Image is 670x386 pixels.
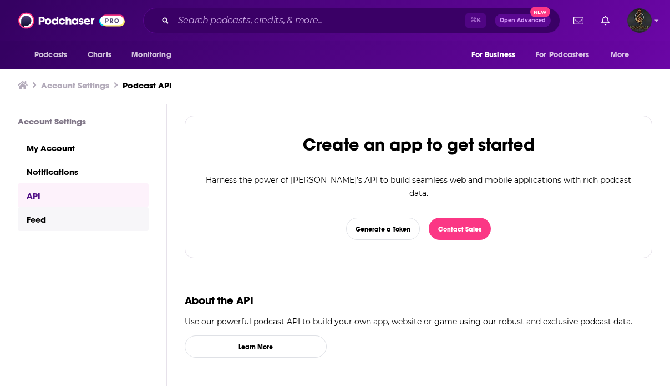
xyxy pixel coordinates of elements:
button: Show profile menu [627,8,652,33]
h3: Account Settings [18,116,149,127]
img: Podchaser - Follow, Share and Rate Podcasts [18,10,125,31]
a: Learn More [185,335,327,358]
a: Feed [18,207,149,231]
span: More [611,47,630,63]
span: Charts [88,47,111,63]
button: open menu [124,44,185,66]
p: Harness the power of [PERSON_NAME]’s API to build seamless web and mobile applications with rich ... [203,173,634,200]
button: Generate a Token [346,218,420,240]
h1: About the API [185,294,652,308]
span: Logged in as booking34103 [627,8,652,33]
span: New [530,7,550,17]
span: For Business [471,47,515,63]
a: Podcast API [123,80,172,91]
a: My Account [18,136,149,159]
a: Account Settings [41,80,109,91]
div: Search podcasts, credits, & more... [143,8,560,33]
h2: Create an app to get started [303,134,535,156]
img: User Profile [627,8,652,33]
span: Monitoring [131,47,171,63]
a: Notifications [18,159,149,183]
button: Open AdvancedNew [495,14,551,27]
button: open menu [603,44,643,66]
span: Open Advanced [500,18,546,23]
a: Charts [80,44,118,66]
span: ⌘ K [465,13,486,28]
input: Search podcasts, credits, & more... [174,12,465,29]
span: Podcasts [34,47,67,63]
button: open menu [464,44,529,66]
a: Show notifications dropdown [597,11,614,30]
a: API [18,183,149,207]
span: For Podcasters [536,47,589,63]
p: Use our powerful podcast API to build your own app, website or game using our robust and exclusiv... [185,317,652,327]
button: open menu [27,44,82,66]
a: Show notifications dropdown [569,11,588,30]
button: Contact Sales [429,218,491,240]
button: open menu [529,44,605,66]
